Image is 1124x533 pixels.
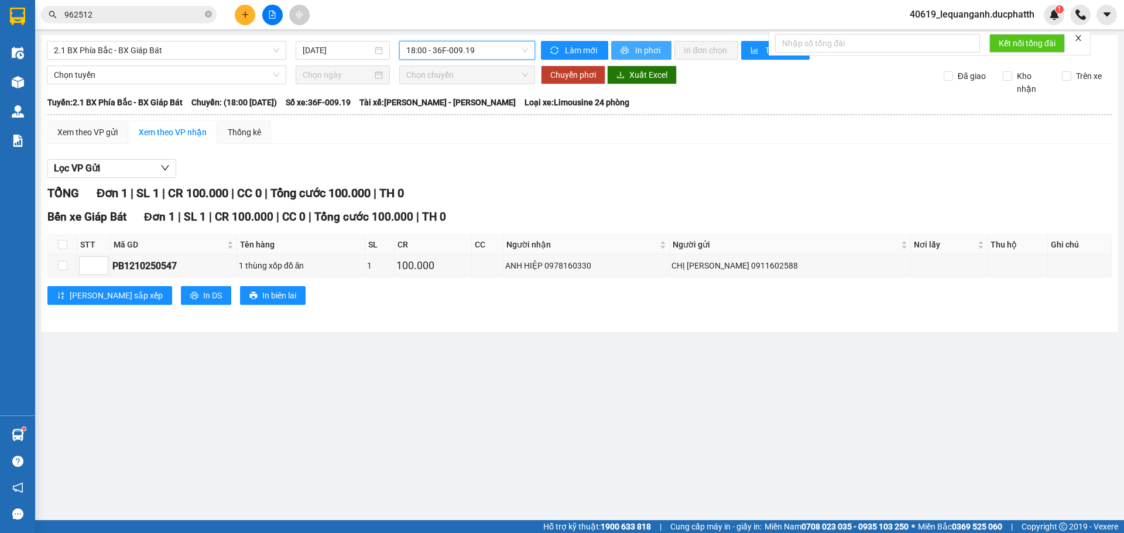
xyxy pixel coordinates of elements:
th: STT [77,235,111,255]
button: bar-chartThống kê [741,41,810,60]
span: Bến xe Giáp Bát [47,210,126,223]
div: 1 [367,259,392,272]
span: TH 0 [379,186,404,200]
input: Tìm tên, số ĐT hoặc mã đơn [64,8,203,21]
strong: : [DOMAIN_NAME] [50,75,154,87]
span: SL 1 [184,210,206,223]
span: close [1074,34,1082,42]
span: sort-ascending [57,291,65,301]
span: Xuất Excel [629,68,667,81]
span: | [265,186,268,200]
img: phone-icon [1075,9,1086,20]
div: Thống kê [228,126,261,139]
span: Làm mới [565,44,599,57]
span: Mã GD [114,238,225,251]
span: Chuyến: (18:00 [DATE]) [191,96,277,109]
span: Miền Bắc [918,520,1002,533]
span: SL 1 [136,186,159,200]
th: CR [395,235,472,255]
td: PB1210250547 [111,255,237,277]
div: CHỊ [PERSON_NAME] 0911602588 [671,259,909,272]
span: 2.1 BX Phía Bắc - BX Giáp Bát [54,42,279,59]
div: Xem theo VP nhận [139,126,207,139]
span: Đã giao [953,70,991,82]
span: down [160,163,170,173]
button: downloadXuất Excel [607,66,677,84]
span: aim [295,11,303,19]
span: Người gửi [673,238,899,251]
button: Lọc VP Gửi [47,159,176,178]
span: printer [621,46,630,56]
span: bar-chart [751,46,760,56]
span: Hỗ trợ kỹ thuật: [543,520,651,533]
div: 100.000 [396,257,470,274]
span: Website [50,77,78,86]
span: sync [550,46,560,56]
img: warehouse-icon [12,105,24,118]
span: | [1011,520,1013,533]
span: | [276,210,279,223]
input: 12/10/2025 [303,44,372,57]
span: Chọn tuyến [54,66,279,84]
span: Chọn chuyến [406,66,528,84]
span: Cung cấp máy in - giấy in: [670,520,762,533]
strong: 0369 525 060 [952,522,1002,531]
img: solution-icon [12,135,24,147]
img: icon-new-feature [1049,9,1060,20]
sup: 1 [1056,5,1064,13]
span: 40619_lequanganh.ducphatth [900,7,1044,22]
span: Đơn 1 [144,210,175,223]
span: | [373,186,376,200]
input: Nhập số tổng đài [775,34,980,53]
th: Thu hộ [988,235,1048,255]
button: plus [235,5,255,25]
th: Tên hàng [237,235,365,255]
strong: CÔNG TY TNHH VẬN TẢI QUỐC TẾ ĐỨC PHÁT [47,9,157,47]
button: Chuyển phơi [541,66,605,84]
strong: 0708 023 035 - 0935 103 250 [801,522,909,531]
b: Tuyến: 2.1 BX Phía Bắc - BX Giáp Bát [47,98,183,107]
span: CR 100.000 [215,210,273,223]
span: | [416,210,419,223]
span: CC 0 [237,186,262,200]
span: question-circle [12,456,23,467]
button: printerIn DS [181,286,231,305]
span: | [162,186,165,200]
span: | [231,186,234,200]
span: [PERSON_NAME] sắp xếp [70,289,163,302]
span: Miền Nam [765,520,909,533]
span: Loại xe: Limousine 24 phòng [525,96,629,109]
img: warehouse-icon [12,47,24,59]
span: download [616,71,625,80]
span: PB1210250547 [162,37,231,49]
span: Đơn 1 [97,186,128,200]
span: In phơi [635,44,662,57]
div: ANH HIỆP 0978160330 [505,259,667,272]
span: | [309,210,311,223]
span: caret-down [1102,9,1112,20]
strong: Hotline : 0965363036 - 0389825550 [44,64,160,73]
img: logo [6,18,43,67]
span: search [49,11,57,19]
button: syncLàm mới [541,41,608,60]
button: In đơn chọn [674,41,738,60]
span: close-circle [205,11,212,18]
span: | [178,210,181,223]
span: 18:00 - 36F-009.19 [406,42,528,59]
sup: 1 [22,427,26,431]
strong: PHIẾU GỬI HÀNG [55,50,150,62]
span: printer [249,291,258,301]
span: Nơi lấy [914,238,975,251]
span: ⚪️ [911,524,915,529]
strong: 1900 633 818 [601,522,651,531]
button: file-add [262,5,283,25]
button: printerIn biên lai [240,286,306,305]
span: Số xe: 36F-009.19 [286,96,351,109]
button: Kết nối tổng đài [989,34,1065,53]
th: Ghi chú [1048,235,1112,255]
span: TỔNG [47,186,79,200]
span: CC 0 [282,210,306,223]
img: warehouse-icon [12,429,24,441]
span: TH 0 [422,210,446,223]
span: Tổng cước 100.000 [314,210,413,223]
